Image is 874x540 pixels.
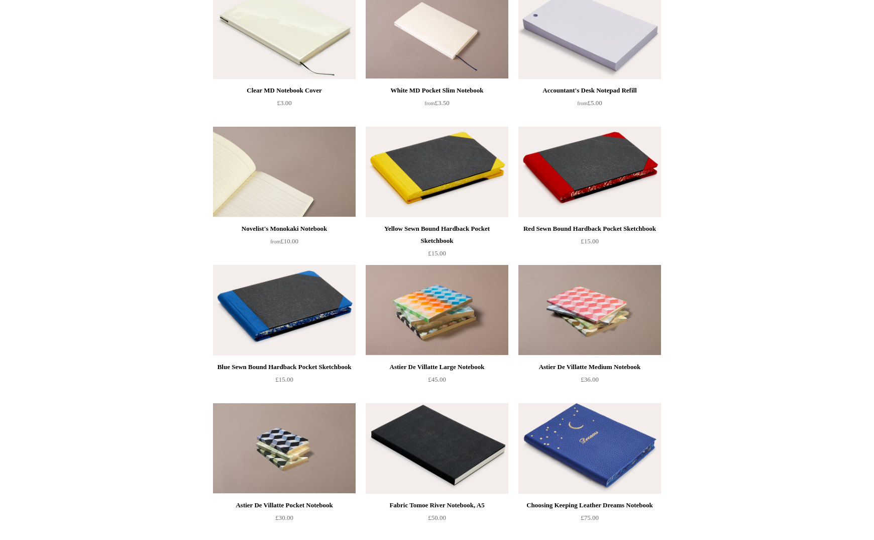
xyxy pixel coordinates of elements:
[215,361,353,373] div: Blue Sewn Bound Hardback Pocket Sketchbook
[366,84,508,126] a: White MD Pocket Slim Notebook from£3.50
[275,514,293,521] span: £30.00
[366,127,508,217] img: Yellow Sewn Bound Hardback Pocket Sketchbook
[366,265,508,355] img: Astier De Villatte Large Notebook
[518,84,661,126] a: Accountant's Desk Notepad Refill from£5.00
[366,223,508,264] a: Yellow Sewn Bound Hardback Pocket Sketchbook £15.00
[366,403,508,494] a: Fabric Tomoe River Notebook, A5 Fabric Tomoe River Notebook, A5
[518,403,661,494] img: Choosing Keeping Leather Dreams Notebook
[518,127,661,217] a: Red Sewn Bound Hardback Pocket Sketchbook Red Sewn Bound Hardback Pocket Sketchbook
[518,127,661,217] img: Red Sewn Bound Hardback Pocket Sketchbook
[521,361,659,373] div: Astier De Villatte Medium Notebook
[428,376,446,383] span: £45.00
[213,265,356,355] img: Blue Sewn Bound Hardback Pocket Sketchbook
[215,223,353,235] div: Novelist's Monokaki Notebook
[270,237,298,245] span: £10.00
[428,249,446,257] span: £15.00
[213,403,356,494] a: Astier De Villatte Pocket Notebook Astier De Villatte Pocket Notebook
[215,499,353,511] div: Astier De Villatte Pocket Notebook
[518,265,661,355] img: Astier De Villatte Medium Notebook
[366,265,508,355] a: Astier De Villatte Large Notebook Astier De Villatte Large Notebook
[366,403,508,494] img: Fabric Tomoe River Notebook, A5
[581,237,599,245] span: £15.00
[577,99,602,107] span: £5.00
[213,403,356,494] img: Astier De Villatte Pocket Notebook
[521,499,659,511] div: Choosing Keeping Leather Dreams Notebook
[368,361,506,373] div: Astier De Villatte Large Notebook
[518,265,661,355] a: Astier De Villatte Medium Notebook Astier De Villatte Medium Notebook
[213,223,356,264] a: Novelist's Monokaki Notebook from£10.00
[521,223,659,235] div: Red Sewn Bound Hardback Pocket Sketchbook
[213,127,356,217] a: Novelist's Monokaki Notebook Novelist's Monokaki Notebook
[518,361,661,402] a: Astier De Villatte Medium Notebook £36.00
[521,84,659,97] div: Accountant's Desk Notepad Refill
[428,514,446,521] span: £50.00
[581,514,599,521] span: £75.00
[577,101,587,106] span: from
[368,84,506,97] div: White MD Pocket Slim Notebook
[270,239,280,244] span: from
[424,99,449,107] span: £3.50
[275,376,293,383] span: £15.00
[366,361,508,402] a: Astier De Villatte Large Notebook £45.00
[213,361,356,402] a: Blue Sewn Bound Hardback Pocket Sketchbook £15.00
[366,127,508,217] a: Yellow Sewn Bound Hardback Pocket Sketchbook Yellow Sewn Bound Hardback Pocket Sketchbook
[213,84,356,126] a: Clear MD Notebook Cover £3.00
[277,99,291,107] span: £3.00
[518,223,661,264] a: Red Sewn Bound Hardback Pocket Sketchbook £15.00
[215,84,353,97] div: Clear MD Notebook Cover
[213,127,356,217] img: Novelist's Monokaki Notebook
[424,101,434,106] span: from
[213,265,356,355] a: Blue Sewn Bound Hardback Pocket Sketchbook Blue Sewn Bound Hardback Pocket Sketchbook
[368,499,506,511] div: Fabric Tomoe River Notebook, A5
[581,376,599,383] span: £36.00
[518,403,661,494] a: Choosing Keeping Leather Dreams Notebook Choosing Keeping Leather Dreams Notebook
[368,223,506,247] div: Yellow Sewn Bound Hardback Pocket Sketchbook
